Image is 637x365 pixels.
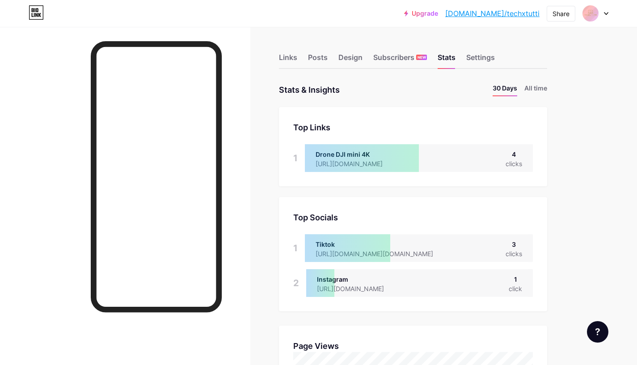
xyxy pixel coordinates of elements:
[509,284,522,293] div: click
[404,10,438,17] a: Upgrade
[293,340,533,352] div: Page Views
[293,211,533,223] div: Top Socials
[493,83,517,96] li: 30 Days
[524,83,547,96] li: All time
[506,159,522,168] div: clicks
[506,240,522,249] div: 3
[293,121,533,133] div: Top Links
[445,8,540,19] a: [DOMAIN_NAME]/techxtutti
[466,52,495,68] div: Settings
[438,52,456,68] div: Stats
[293,234,298,262] div: 1
[418,55,426,60] span: NEW
[279,52,297,68] div: Links
[293,144,298,172] div: 1
[317,284,398,293] div: [URL][DOMAIN_NAME]
[509,275,522,284] div: 1
[506,150,522,159] div: 4
[293,269,299,297] div: 2
[373,52,427,68] div: Subscribers
[279,83,340,96] div: Stats & Insights
[582,5,599,22] img: techxtutti
[553,9,570,18] div: Share
[308,52,328,68] div: Posts
[338,52,363,68] div: Design
[506,249,522,258] div: clicks
[317,275,398,284] div: Instagram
